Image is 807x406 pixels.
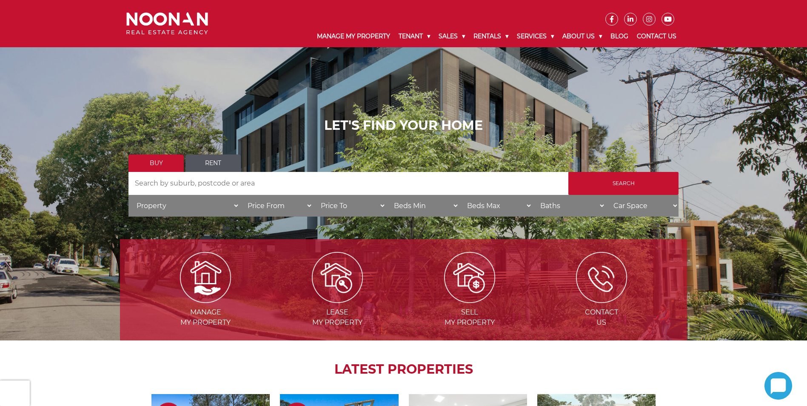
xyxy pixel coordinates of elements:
[313,26,394,47] a: Manage My Property
[312,252,363,303] img: Lease my property
[128,154,184,172] a: Buy
[272,273,402,326] a: Leasemy Property
[140,307,271,328] span: Manage my Property
[444,252,495,303] img: Sell my property
[606,26,633,47] a: Blog
[513,26,558,47] a: Services
[272,307,402,328] span: Lease my Property
[180,252,231,303] img: Manage my Property
[128,118,679,133] h1: LET'S FIND YOUR HOME
[405,273,535,326] a: Sellmy Property
[434,26,469,47] a: Sales
[141,362,666,377] h2: LATEST PROPERTIES
[576,252,627,303] img: ICONS
[469,26,513,47] a: Rentals
[394,26,434,47] a: Tenant
[126,12,208,35] img: Noonan Real Estate Agency
[405,307,535,328] span: Sell my Property
[536,307,667,328] span: Contact Us
[185,154,241,172] a: Rent
[568,172,679,195] input: Search
[558,26,606,47] a: About Us
[128,172,568,195] input: Search by suburb, postcode or area
[140,273,271,326] a: Managemy Property
[633,26,681,47] a: Contact Us
[536,273,667,326] a: ContactUs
